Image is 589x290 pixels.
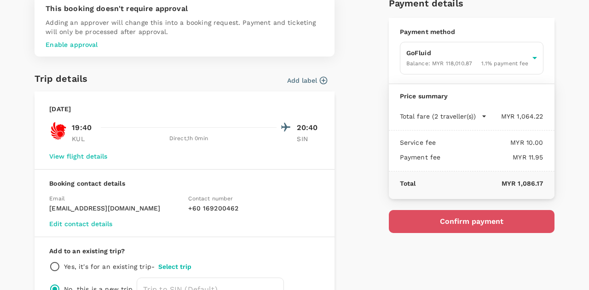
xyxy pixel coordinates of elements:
div: Direct , 1h 0min [100,134,277,143]
span: Balance : MYR 118,010.87 [406,60,472,67]
div: GoFluidBalance: MYR 118,010.871.1% payment fee [400,42,543,74]
img: OD [49,122,68,140]
p: KUL [72,134,95,143]
p: Yes, it's for an existing trip - [64,262,155,271]
p: Total fare (2 traveller(s)) [400,112,476,121]
p: Price summary [400,91,543,101]
p: Total [400,179,416,188]
p: MYR 10.00 [436,138,543,147]
p: + 60 169200462 [188,204,320,213]
p: Adding an approver will change this into a booking request. Payment and ticketing will only be pr... [46,18,323,36]
p: Service fee [400,138,436,147]
p: 20:40 [297,122,320,133]
span: Contact number [188,195,233,202]
button: Edit contact details [49,220,112,227]
p: 19:40 [72,122,92,133]
span: 1.1 % payment fee [481,60,528,67]
h6: Trip details [35,71,87,86]
p: MYR 1,064.22 [487,112,543,121]
p: GoFluid [406,48,529,57]
button: Select trip [158,263,191,270]
span: Email [49,195,65,202]
p: Booking contact details [49,179,320,188]
p: MYR 11.95 [440,153,543,162]
p: [EMAIL_ADDRESS][DOMAIN_NAME] [49,204,181,213]
button: View flight details [49,153,107,160]
p: [DATE] [49,104,71,114]
button: Total fare (2 traveller(s)) [400,112,487,121]
p: This booking doesn't require approval [46,3,323,14]
p: Payment method [400,27,543,36]
p: Enable approval [46,40,323,49]
p: Payment fee [400,153,441,162]
p: Add to an existing trip? [49,246,320,256]
button: Confirm payment [389,210,554,233]
button: Add label [287,76,327,85]
p: MYR 1,086.17 [416,179,543,188]
p: SIN [297,134,320,143]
